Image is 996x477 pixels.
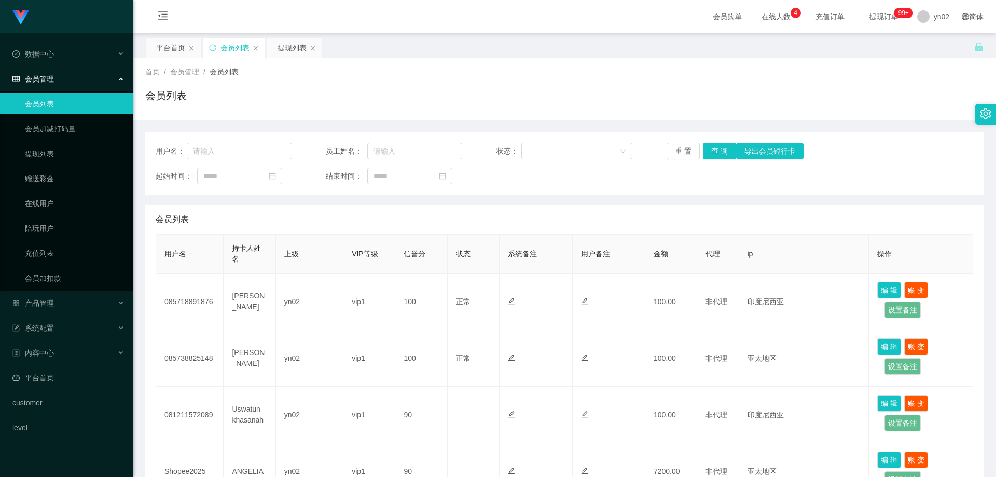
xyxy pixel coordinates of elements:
i: 图标: check-circle-o [12,50,20,58]
span: 起始时间： [156,171,197,182]
td: 印度尼西亚 [739,274,869,330]
span: 首页 [145,67,160,76]
span: 在线人数 [756,13,796,20]
td: yn02 [276,387,343,443]
img: logo.9652507e.png [12,10,29,25]
i: 图标: edit [508,467,515,474]
td: yn02 [276,274,343,330]
td: 100 [395,274,447,330]
span: 会员管理 [12,75,54,83]
span: 结束时间： [326,171,367,182]
td: Uswatun khasanah [224,387,275,443]
td: 100.00 [645,330,697,387]
span: ip [748,250,753,258]
a: 提现列表 [25,143,125,164]
span: 状态 [456,250,471,258]
td: 085718891876 [156,274,224,330]
td: yn02 [276,330,343,387]
a: customer [12,392,125,413]
i: 图标: sync [209,44,216,51]
i: 图标: edit [508,354,515,361]
i: 图标: close [253,45,259,51]
i: 图标: close [188,45,195,51]
input: 请输入 [187,143,292,159]
div: 会员列表 [220,38,250,58]
button: 设置备注 [884,415,921,431]
i: 图标: edit [508,297,515,305]
span: / [203,67,205,76]
span: 员工姓名： [326,146,367,157]
span: 代理 [706,250,720,258]
button: 账 变 [904,452,928,468]
span: 内容中心 [12,349,54,357]
td: 90 [395,387,447,443]
a: 会员列表 [25,93,125,114]
span: 系统备注 [508,250,537,258]
td: 100 [395,330,447,387]
i: 图标: down [620,148,626,155]
span: 状态： [496,146,522,157]
i: 图标: edit [581,467,588,474]
span: 信誉分 [404,250,425,258]
i: 图标: edit [508,411,515,418]
button: 设置备注 [884,358,921,375]
a: 图标: dashboard平台首页 [12,367,125,388]
a: 在线用户 [25,193,125,214]
button: 导出会员银行卡 [736,143,804,159]
td: 085738825148 [156,330,224,387]
i: 图标: edit [581,411,588,418]
div: 平台首页 [156,38,185,58]
span: 操作 [877,250,892,258]
span: 充值订单 [810,13,850,20]
td: vip1 [343,387,395,443]
span: 用户名： [156,146,187,157]
td: 亚太地区 [739,330,869,387]
div: 提现列表 [278,38,307,58]
span: VIP等级 [352,250,378,258]
td: 100.00 [645,274,697,330]
input: 请输入 [367,143,462,159]
p: 4 [794,8,797,18]
span: 正常 [456,297,471,306]
button: 重 置 [667,143,700,159]
i: 图标: global [962,13,969,20]
button: 账 变 [904,282,928,298]
i: 图标: calendar [439,172,446,180]
span: 用户备注 [581,250,610,258]
i: 图标: calendar [269,172,276,180]
button: 设置备注 [884,302,921,318]
i: 图标: profile [12,349,20,357]
span: 上级 [284,250,299,258]
td: 100.00 [645,387,697,443]
h1: 会员列表 [145,88,187,103]
span: 提现订单 [864,13,904,20]
span: 会员列表 [156,213,189,226]
span: 金额 [654,250,668,258]
td: [PERSON_NAME] [224,330,275,387]
i: 图标: form [12,324,20,332]
td: [PERSON_NAME] [224,274,275,330]
span: 用户名 [164,250,186,258]
button: 编 辑 [877,452,901,468]
span: 数据中心 [12,50,54,58]
button: 编 辑 [877,282,901,298]
i: 图标: unlock [974,42,984,51]
span: 会员管理 [170,67,199,76]
i: 图标: appstore-o [12,299,20,307]
td: vip1 [343,330,395,387]
span: 非代理 [706,467,727,475]
a: 会员加减打码量 [25,118,125,139]
i: 图标: table [12,75,20,83]
td: 081211572089 [156,387,224,443]
a: 充值列表 [25,243,125,264]
button: 账 变 [904,395,928,412]
button: 编 辑 [877,338,901,355]
span: 正常 [456,354,471,362]
span: 非代理 [706,297,727,306]
span: 持卡人姓名 [232,244,261,263]
a: 赠送彩金 [25,168,125,189]
a: level [12,417,125,438]
i: 图标: edit [581,297,588,305]
button: 编 辑 [877,395,901,412]
i: 图标: setting [980,108,991,119]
